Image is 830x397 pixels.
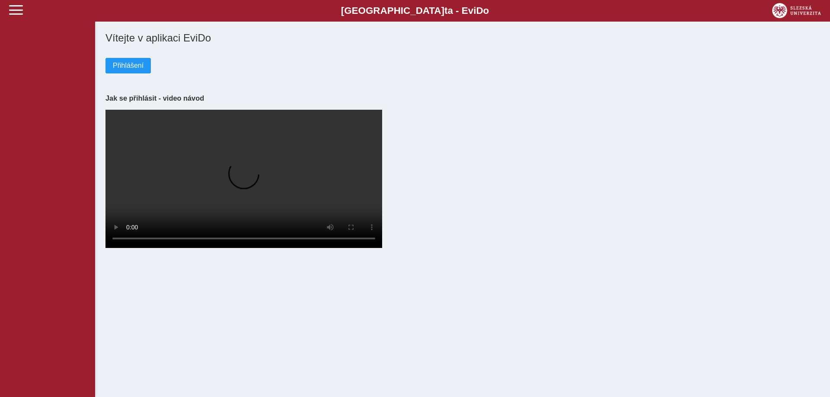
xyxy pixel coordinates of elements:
h3: Jak se přihlásit - video návod [105,94,820,102]
b: [GEOGRAPHIC_DATA] a - Evi [26,5,804,16]
span: t [444,5,447,16]
video: Your browser does not support the video tag. [105,110,382,248]
h1: Vítejte v aplikaci EviDo [105,32,820,44]
img: logo_web_su.png [772,3,821,18]
span: o [483,5,489,16]
span: Přihlášení [113,62,144,70]
span: D [476,5,483,16]
button: Přihlášení [105,58,151,73]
